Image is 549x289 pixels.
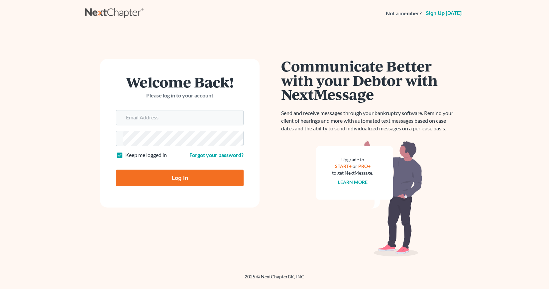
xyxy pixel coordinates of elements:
[125,151,167,159] label: Keep me logged in
[116,92,244,99] p: Please log in to your account
[85,273,464,285] div: 2025 © NextChapterBK, INC
[281,109,457,132] p: Send and receive messages through your bankruptcy software. Remind your client of hearings and mo...
[316,140,422,257] img: nextmessage_bg-59042aed3d76b12b5cd301f8e5b87938c9018125f34e5fa2b7a6b67550977c72.svg
[116,75,244,89] h1: Welcome Back!
[335,163,352,169] a: START+
[353,163,357,169] span: or
[332,156,373,163] div: Upgrade to
[358,163,371,169] a: PRO+
[338,179,368,185] a: Learn more
[116,170,244,186] input: Log In
[123,110,243,125] input: Email Address
[386,10,422,17] strong: Not a member?
[424,11,464,16] a: Sign up [DATE]!
[281,59,457,101] h1: Communicate Better with your Debtor with NextMessage
[332,170,373,176] div: to get NextMessage.
[189,152,244,158] a: Forgot your password?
